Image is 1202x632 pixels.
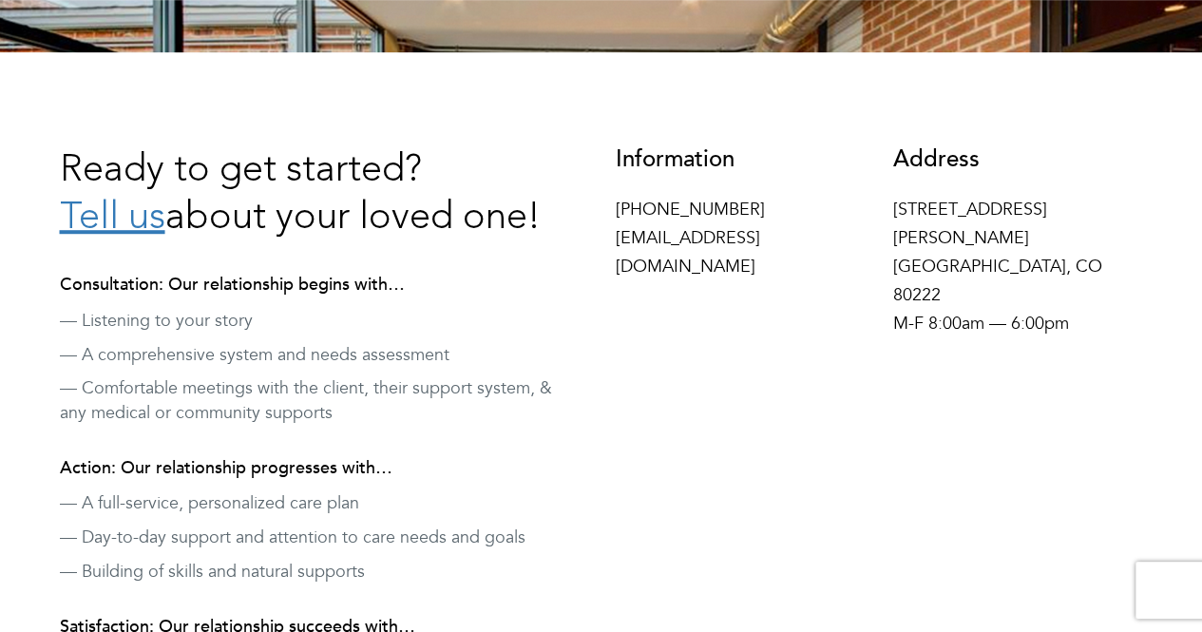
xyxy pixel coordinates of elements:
a: Tell us [60,200,165,238]
p: — Comfortable meetings with the client, their support system, & any medical or community supports [60,376,587,425]
p: — Day-to-day support and attention to care needs and goals [60,526,587,550]
p: — Building of skills and natural supports [60,560,587,584]
h3: Information [616,147,866,172]
p: [STREET_ADDRESS][PERSON_NAME] [GEOGRAPHIC_DATA], CO 80222 M-F 8:00am — 6:00pm [893,196,1143,338]
h3: Address [893,147,1143,172]
p: [PHONE_NUMBER] [EMAIL_ADDRESS][DOMAIN_NAME] [616,196,866,281]
p: — Listening to your story [60,309,587,334]
p: — A full-service, personalized care plan [60,491,587,516]
h4: Consultation: Our relationship begins with… [60,276,587,295]
h4: Action: Our relationship progresses with… [60,459,587,478]
h3: Ready to get started? about your loved one! [60,147,587,242]
p: — A comprehensive system and needs assessment [60,343,587,368]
